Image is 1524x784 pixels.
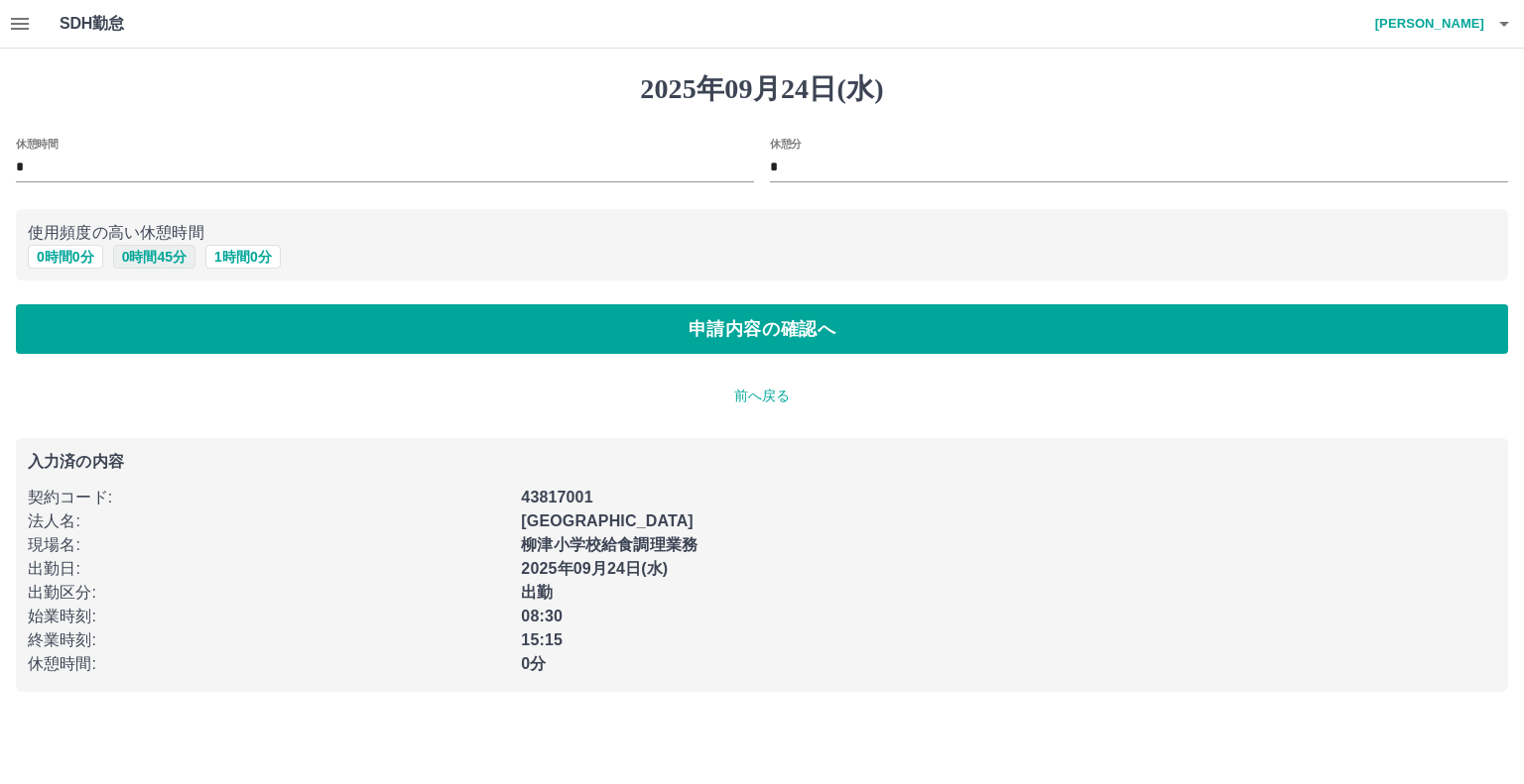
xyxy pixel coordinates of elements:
[28,652,509,676] p: 休憩時間 :
[16,304,1508,354] button: 申請内容の確認へ
[28,486,509,509] p: 契約コード :
[16,136,58,151] label: 休憩時間
[16,72,1508,106] h1: 2025年09月24日(水)
[521,584,553,601] b: 出勤
[28,221,1496,245] p: 使用頻度の高い休憩時間
[521,536,698,553] b: 柳津小学校給食調理業務
[521,512,694,529] b: [GEOGRAPHIC_DATA]
[28,605,509,628] p: 始業時刻 :
[521,655,546,672] b: 0分
[28,509,509,533] p: 法人名 :
[28,557,509,581] p: 出勤日 :
[113,245,195,269] button: 0時間45分
[16,386,1508,406] p: 前へ戻る
[521,560,668,577] b: 2025年09月24日(水)
[521,608,563,624] b: 08:30
[770,136,802,151] label: 休憩分
[28,245,103,269] button: 0時間0分
[28,533,509,557] p: 現場名 :
[521,489,592,505] b: 43817001
[205,245,281,269] button: 1時間0分
[28,581,509,605] p: 出勤区分 :
[521,631,563,648] b: 15:15
[28,454,1496,470] p: 入力済の内容
[28,628,509,652] p: 終業時刻 :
